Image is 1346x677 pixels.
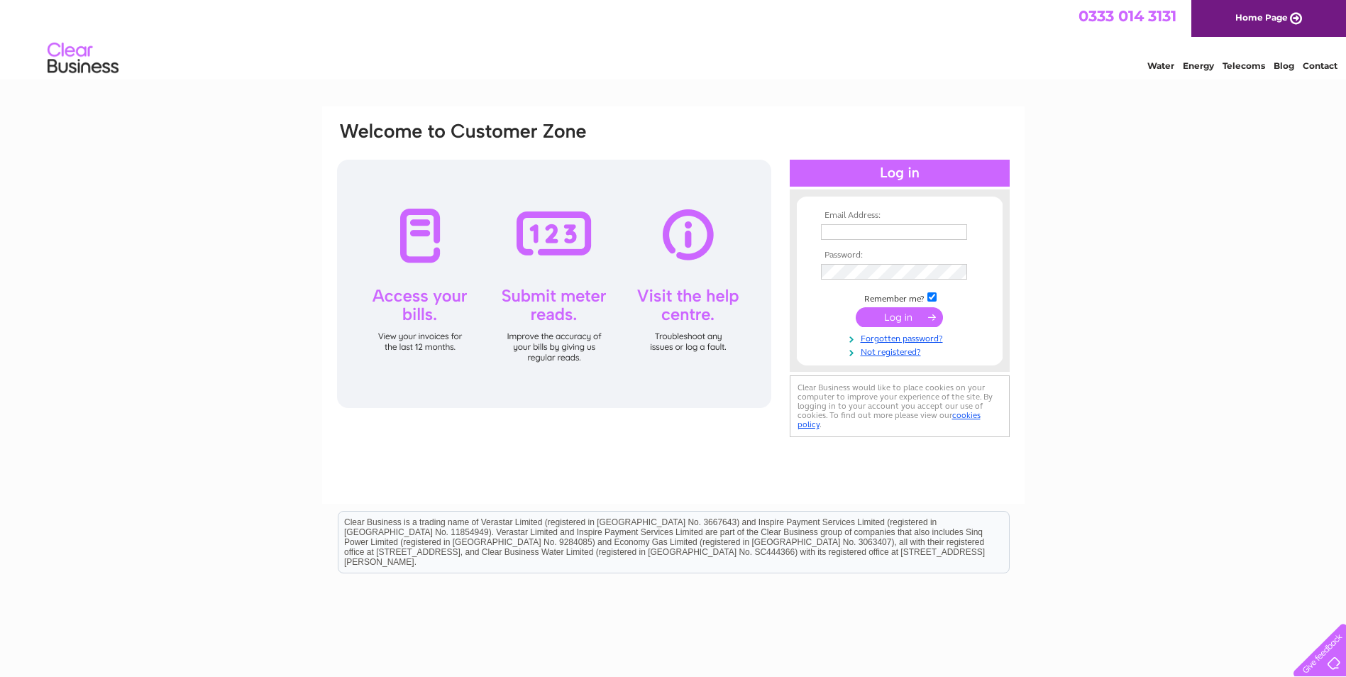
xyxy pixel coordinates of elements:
[798,410,981,429] a: cookies policy
[790,375,1010,437] div: Clear Business would like to place cookies on your computer to improve your experience of the sit...
[1223,60,1265,71] a: Telecoms
[47,37,119,80] img: logo.png
[1147,60,1174,71] a: Water
[817,211,982,221] th: Email Address:
[338,8,1009,69] div: Clear Business is a trading name of Verastar Limited (registered in [GEOGRAPHIC_DATA] No. 3667643...
[817,251,982,260] th: Password:
[1274,60,1294,71] a: Blog
[1079,7,1176,25] a: 0333 014 3131
[1303,60,1337,71] a: Contact
[817,290,982,304] td: Remember me?
[856,307,943,327] input: Submit
[821,344,982,358] a: Not registered?
[1183,60,1214,71] a: Energy
[821,331,982,344] a: Forgotten password?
